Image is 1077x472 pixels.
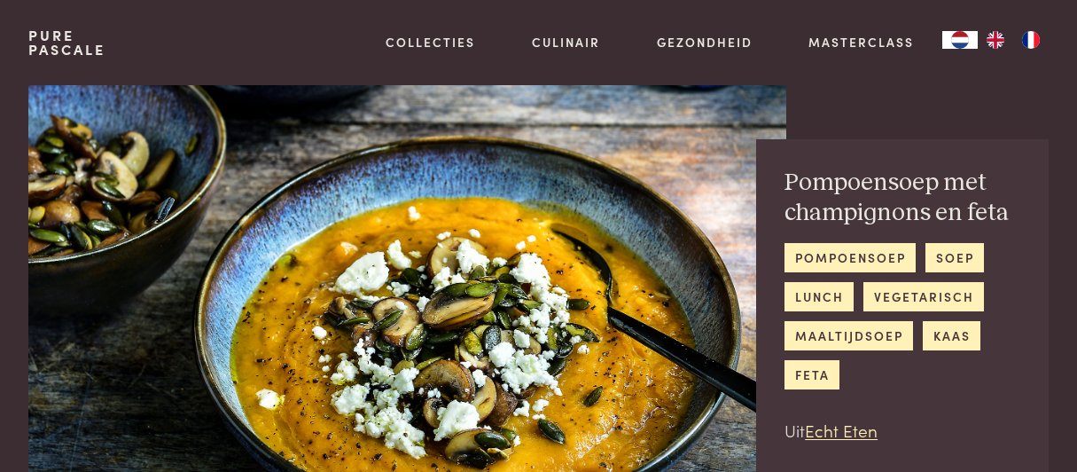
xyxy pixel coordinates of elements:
a: maaltijdsoep [784,321,913,350]
ul: Language list [978,31,1049,49]
p: Uit [784,418,1020,444]
a: EN [978,31,1013,49]
a: pompoensoep [784,243,916,272]
a: Gezondheid [657,33,753,51]
a: Masterclass [808,33,914,51]
a: FR [1013,31,1049,49]
a: lunch [784,282,854,311]
a: Collecties [386,33,475,51]
a: vegetarisch [863,282,984,311]
div: Language [942,31,978,49]
a: NL [942,31,978,49]
aside: Language selected: Nederlands [942,31,1049,49]
a: kaas [923,321,980,350]
a: Culinair [532,33,600,51]
a: feta [784,360,839,389]
a: soep [925,243,984,272]
a: Echt Eten [805,418,878,442]
h2: Pompoensoep met champignons en feta [784,168,1020,229]
a: PurePascale [28,28,105,57]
